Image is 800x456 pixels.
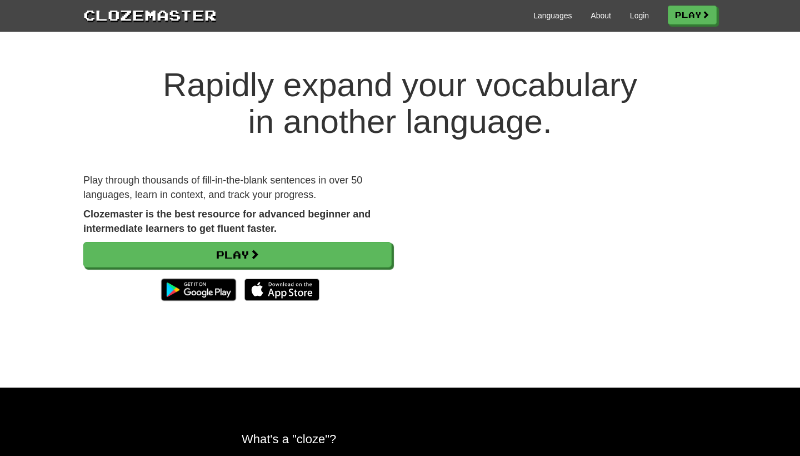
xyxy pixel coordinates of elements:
[242,432,558,446] h2: What's a "cloze"?
[630,10,649,21] a: Login
[591,10,611,21] a: About
[668,6,717,24] a: Play
[83,209,371,234] strong: Clozemaster is the best resource for advanced beginner and intermediate learners to get fluent fa...
[533,10,572,21] a: Languages
[83,4,217,25] a: Clozemaster
[244,279,319,301] img: Download_on_the_App_Store_Badge_US-UK_135x40-25178aeef6eb6b83b96f5f2d004eda3bffbb37122de64afbaef7...
[83,242,392,267] a: Play
[83,174,392,202] p: Play through thousands of fill-in-the-blank sentences in over 50 languages, learn in context, and...
[156,273,242,306] img: Get it on Google Play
